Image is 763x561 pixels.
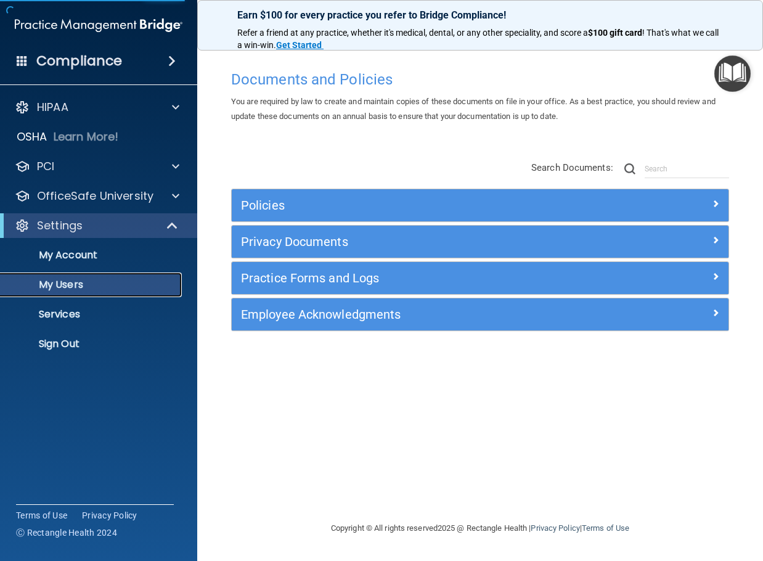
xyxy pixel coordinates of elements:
[8,338,176,350] p: Sign Out
[37,159,54,174] p: PCI
[241,305,719,324] a: Employee Acknowledgments
[237,28,720,50] span: ! That's what we call a win-win.
[37,189,153,203] p: OfficeSafe University
[15,13,182,38] img: PMB logo
[17,129,47,144] p: OSHA
[82,509,137,522] a: Privacy Policy
[37,100,68,115] p: HIPAA
[241,235,595,248] h5: Privacy Documents
[8,308,176,321] p: Services
[624,163,635,174] img: ic-search.3b580494.png
[241,232,719,252] a: Privacy Documents
[241,195,719,215] a: Policies
[36,52,122,70] h4: Compliance
[241,271,595,285] h5: Practice Forms and Logs
[645,160,729,178] input: Search
[37,218,83,233] p: Settings
[241,199,595,212] h5: Policies
[15,189,179,203] a: OfficeSafe University
[531,162,613,173] span: Search Documents:
[255,509,705,548] div: Copyright © All rights reserved 2025 @ Rectangle Health | |
[588,28,642,38] strong: $100 gift card
[15,159,179,174] a: PCI
[15,100,179,115] a: HIPAA
[582,523,629,533] a: Terms of Use
[241,308,595,321] h5: Employee Acknowledgments
[15,218,179,233] a: Settings
[8,279,176,291] p: My Users
[241,268,719,288] a: Practice Forms and Logs
[8,249,176,261] p: My Account
[237,28,588,38] span: Refer a friend at any practice, whether it's medical, dental, or any other speciality, and score a
[531,523,579,533] a: Privacy Policy
[237,9,723,21] p: Earn $100 for every practice you refer to Bridge Compliance!
[714,55,751,92] button: Open Resource Center
[276,40,324,50] a: Get Started
[276,40,322,50] strong: Get Started
[16,509,67,522] a: Terms of Use
[231,97,716,121] span: You are required by law to create and maintain copies of these documents on file in your office. ...
[231,72,729,88] h4: Documents and Policies
[54,129,119,144] p: Learn More!
[16,526,117,539] span: Ⓒ Rectangle Health 2024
